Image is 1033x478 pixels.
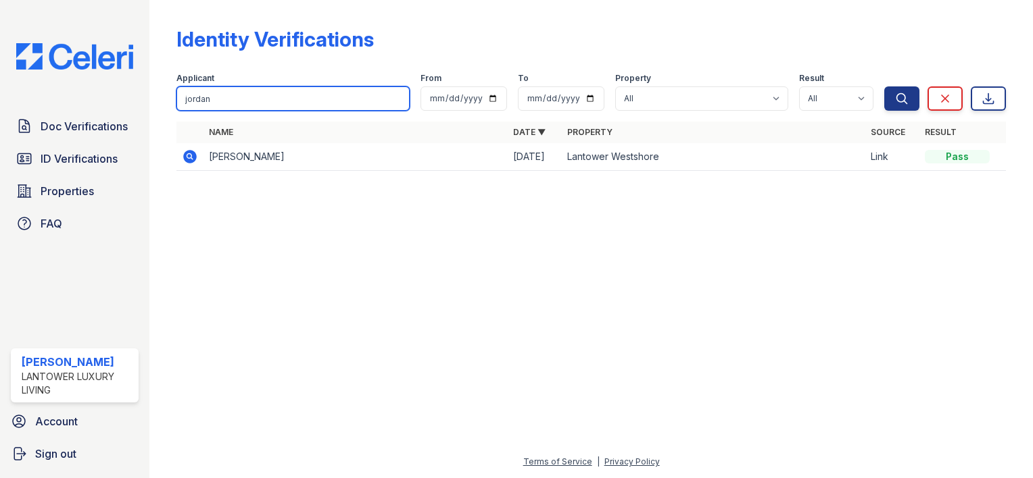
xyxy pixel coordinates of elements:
input: Search by name or phone number [176,86,410,111]
div: Pass [925,150,990,163]
label: From [421,73,441,84]
span: Sign out [35,446,76,462]
td: Lantower Westshore [562,143,865,171]
a: ID Verifications [11,145,139,172]
span: ID Verifications [41,151,118,167]
a: Source [871,127,905,137]
a: FAQ [11,210,139,237]
span: Properties [41,183,94,199]
div: | [597,456,600,467]
td: [DATE] [508,143,562,171]
label: Applicant [176,73,214,84]
td: Link [865,143,919,171]
a: Properties [11,178,139,205]
a: Doc Verifications [11,113,139,140]
a: Sign out [5,440,144,467]
label: Result [799,73,824,84]
a: Privacy Policy [604,456,660,467]
td: [PERSON_NAME] [203,143,507,171]
label: To [518,73,529,84]
a: Terms of Service [523,456,592,467]
span: Account [35,413,78,429]
div: [PERSON_NAME] [22,354,133,370]
label: Property [615,73,651,84]
a: Account [5,408,144,435]
div: Lantower Luxury Living [22,370,133,397]
div: Identity Verifications [176,27,374,51]
img: CE_Logo_Blue-a8612792a0a2168367f1c8372b55b34899dd931a85d93a1a3d3e32e68fde9ad4.png [5,43,144,70]
a: Date ▼ [513,127,546,137]
a: Name [209,127,233,137]
a: Property [567,127,612,137]
span: FAQ [41,215,62,232]
span: Doc Verifications [41,118,128,134]
a: Result [925,127,957,137]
